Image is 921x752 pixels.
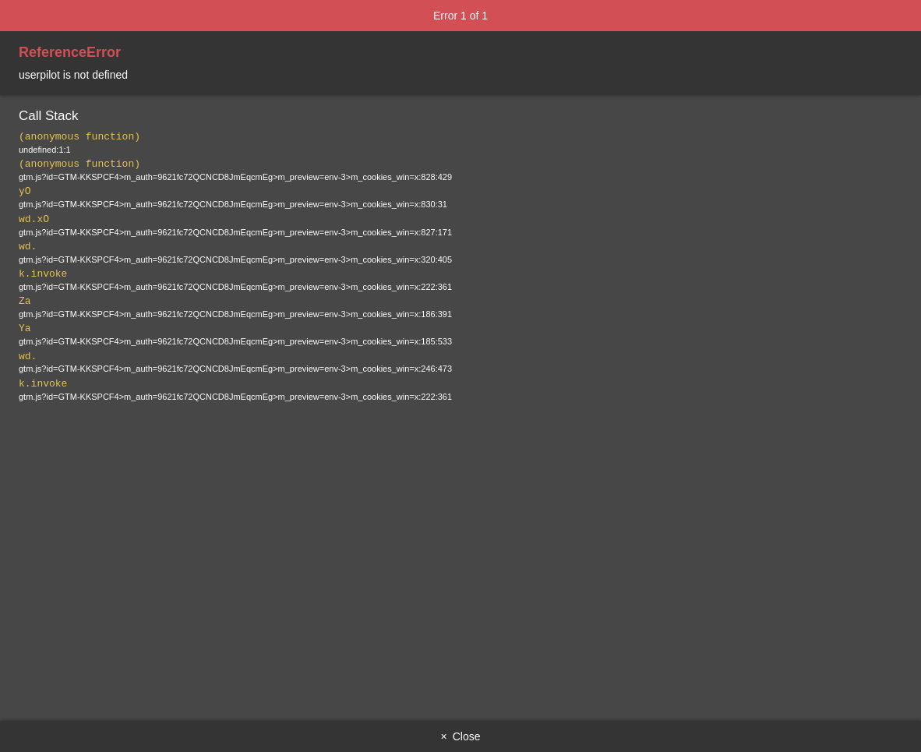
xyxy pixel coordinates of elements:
code: k.invoke [19,268,67,280]
div: gtm.js?id=GTM-KKSPCF4>m_auth=9621fc72QCNCD8JmEqcmEg>m_preview=env-3>m_cookies_win=x:320:405 [19,254,902,265]
div: undefined:1:1 [19,144,902,155]
div: gtm.js?id=GTM-KKSPCF4>m_auth=9621fc72QCNCD8JmEqcmEg>m_preview=env-3>m_cookies_win=x:186:391 [19,309,902,320]
div: gtm.js?id=GTM-KKSPCF4>m_auth=9621fc72QCNCD8JmEqcmEg>m_preview=env-3>m_cookies_win=x:222:361 [19,391,902,402]
code: yO [19,185,31,197]
code: wd. [19,241,37,252]
div: gtm.js?id=GTM-KKSPCF4>m_auth=9621fc72QCNCD8JmEqcmEg>m_preview=env-3>m_cookies_win=x:827:171 [19,227,902,238]
h4: Call Stack [19,108,902,125]
div: gtm.js?id=GTM-KKSPCF4>m_auth=9621fc72QCNCD8JmEqcmEg>m_preview=env-3>m_cookies_win=x:830:31 [19,199,902,210]
code: Ya [19,323,31,334]
code: k.invoke [19,378,67,390]
div: gtm.js?id=GTM-KKSPCF4>m_auth=9621fc72QCNCD8JmEqcmEg>m_preview=env-3>m_cookies_win=x:185:533 [19,336,902,347]
code: (anonymous function) [19,158,140,170]
code: wd.xO [19,214,49,225]
div: gtm.js?id=GTM-KKSPCF4>m_auth=9621fc72QCNCD8JmEqcmEg>m_preview=env-3>m_cookies_win=x:828:429 [19,171,902,182]
div: gtm.js?id=GTM-KKSPCF4>m_auth=9621fc72QCNCD8JmEqcmEg>m_preview=env-3>m_cookies_win=x:246:473 [19,363,902,374]
h3: ReferenceError [19,44,902,62]
span: userpilot is not defined [19,69,128,81]
code: Za [19,295,31,307]
code: (anonymous function) [19,131,140,143]
div: gtm.js?id=GTM-KKSPCF4>m_auth=9621fc72QCNCD8JmEqcmEg>m_preview=env-3>m_cookies_win=x:222:361 [19,281,902,292]
code: wd. [19,351,37,362]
